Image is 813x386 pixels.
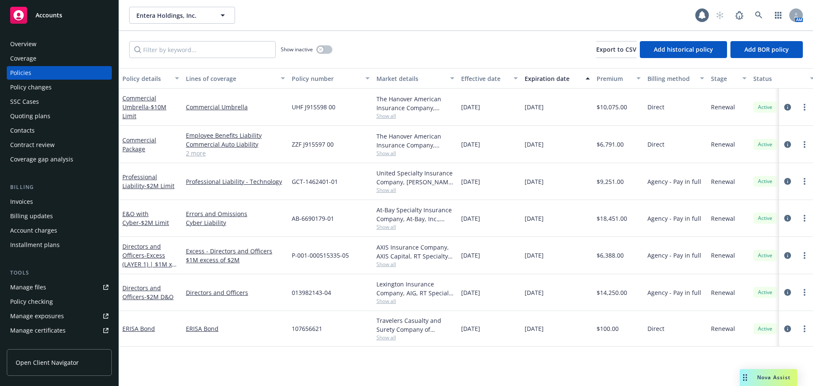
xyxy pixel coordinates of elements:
span: [DATE] [461,177,480,186]
span: GCT-1462401-01 [292,177,338,186]
span: - Excess (LAYER 1) | $1M xs $2M D&O [122,251,177,277]
span: [DATE] [461,103,480,111]
div: Policies [10,66,31,80]
div: Billing updates [10,209,53,223]
button: Billing method [644,68,708,89]
span: 107656621 [292,324,322,333]
div: SSC Cases [10,95,39,108]
a: Installment plans [7,238,112,252]
a: Policies [7,66,112,80]
span: Renewal [711,177,735,186]
a: Employee Benefits Liability [186,131,285,140]
a: Manage files [7,280,112,294]
span: Active [757,214,774,222]
button: Effective date [458,68,521,89]
span: Direct [647,140,664,149]
a: more [799,324,810,334]
div: Invoices [10,195,33,208]
button: Premium [593,68,644,89]
span: Agency - Pay in full [647,177,701,186]
a: Commercial Auto Liability [186,140,285,149]
span: - $2M Limit [144,182,174,190]
span: [DATE] [461,251,480,260]
div: Stage [711,74,737,83]
a: Cyber Liability [186,218,285,227]
a: Billing updates [7,209,112,223]
span: $100.00 [597,324,619,333]
a: Commercial Umbrella [122,94,166,120]
div: Tools [7,269,112,277]
span: Renewal [711,140,735,149]
span: Export to CSV [596,45,636,53]
a: Excess - Directors and Officers $1M excess of $2M [186,247,285,264]
a: Professional Liability - Technology [186,177,285,186]
a: more [799,250,810,261]
div: The Hanover American Insurance Company, Hanover Insurance Group [376,94,454,112]
span: Show all [376,261,454,268]
div: Travelers Casualty and Surety Company of America, Travelers Insurance [376,316,454,334]
span: [DATE] [461,324,480,333]
button: Add historical policy [640,41,727,58]
button: Policy number [288,68,373,89]
span: Renewal [711,214,735,223]
a: circleInformation [783,250,793,261]
div: Billing [7,183,112,192]
span: [DATE] [461,288,480,297]
div: Lexington Insurance Company, AIG, RT Specialty Insurance Services, LLC (RSG Specialty, LLC) [376,280,454,297]
span: $14,250.00 [597,288,627,297]
span: Agency - Pay in full [647,214,701,223]
span: Nova Assist [757,374,791,381]
a: 2 more [186,149,285,158]
button: Lines of coverage [183,68,288,89]
a: Search [750,7,767,24]
a: Coverage [7,52,112,65]
span: Agency - Pay in full [647,288,701,297]
a: Coverage gap analysis [7,153,112,166]
div: Premium [597,74,631,83]
a: Quoting plans [7,109,112,123]
span: [DATE] [525,324,544,333]
span: Entera Holdings, Inc. [136,11,210,20]
button: Export to CSV [596,41,636,58]
span: [DATE] [525,214,544,223]
span: $18,451.00 [597,214,627,223]
span: Renewal [711,251,735,260]
div: AXIS Insurance Company, AXIS Capital, RT Specialty Insurance Services, LLC (RSG Specialty, LLC) [376,243,454,261]
a: Switch app [770,7,787,24]
span: UHF J915598 00 [292,103,335,111]
span: Renewal [711,103,735,111]
button: Stage [708,68,750,89]
a: Directors and Officers [122,242,175,277]
div: Manage exposures [10,309,64,323]
span: Show all [376,150,454,157]
a: Manage claims [7,338,112,352]
a: Start snowing [711,7,728,24]
span: [DATE] [461,140,480,149]
span: $6,791.00 [597,140,624,149]
span: Active [757,252,774,259]
div: Policy checking [10,295,53,308]
span: Show inactive [281,46,313,53]
div: Policy details [122,74,170,83]
div: Policy changes [10,81,52,94]
span: Agency - Pay in full [647,251,701,260]
div: At-Bay Specialty Insurance Company, At-Bay, Inc., Amwins [376,205,454,223]
div: Drag to move [740,369,750,386]
div: Lines of coverage [186,74,276,83]
span: Active [757,325,774,333]
span: Show all [376,334,454,341]
a: ERISA Bond [186,324,285,333]
div: Contacts [10,124,35,137]
span: Manage exposures [7,309,112,323]
div: Policy number [292,74,360,83]
div: Manage claims [10,338,53,352]
span: Direct [647,324,664,333]
a: Contract review [7,138,112,152]
div: Status [753,74,805,83]
span: Accounts [36,12,62,19]
button: Add BOR policy [730,41,803,58]
a: Report a Bug [731,7,748,24]
span: Active [757,289,774,296]
div: Billing method [647,74,695,83]
span: Show all [376,112,454,119]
